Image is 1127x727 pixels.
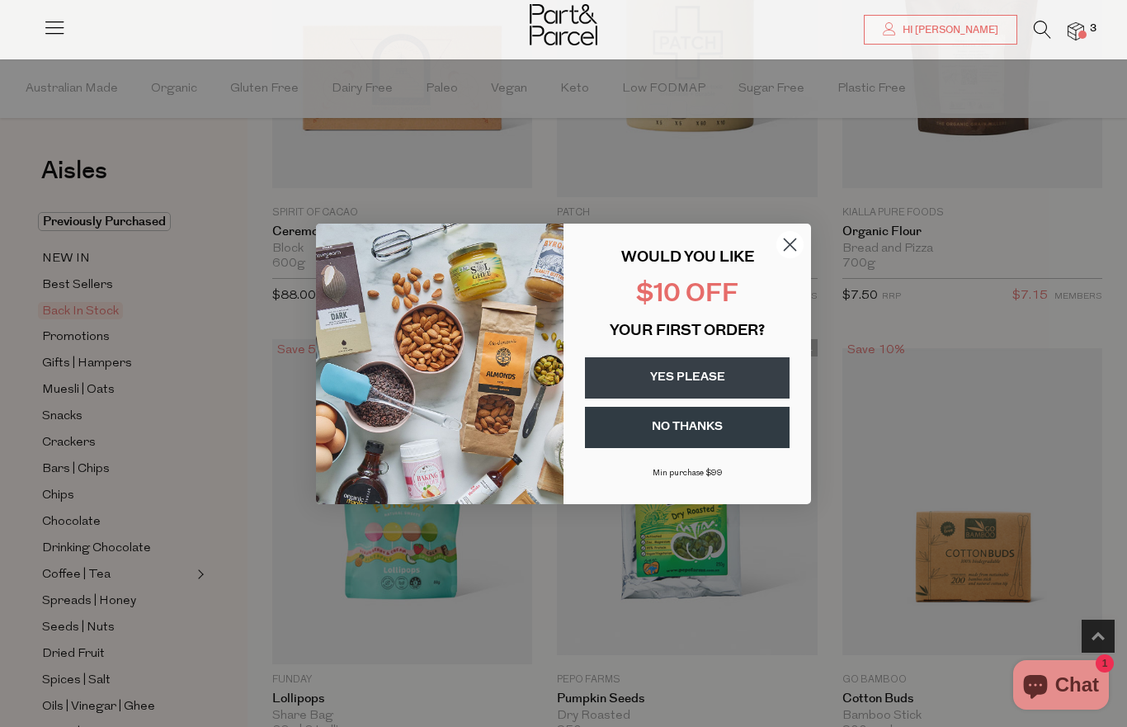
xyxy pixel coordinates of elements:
span: WOULD YOU LIKE [621,251,754,266]
img: 43fba0fb-7538-40bc-babb-ffb1a4d097bc.jpeg [316,224,563,504]
inbox-online-store-chat: Shopify online store chat [1008,660,1114,714]
span: Min purchase $99 [653,469,723,478]
span: YOUR FIRST ORDER? [610,324,765,339]
a: Hi [PERSON_NAME] [864,15,1017,45]
span: 3 [1086,21,1101,36]
button: YES PLEASE [585,357,790,399]
button: NO THANKS [585,407,790,448]
span: Hi [PERSON_NAME] [898,23,998,37]
img: Part&Parcel [530,4,597,45]
a: 3 [1068,22,1084,40]
button: Close dialog [776,230,804,259]
span: $10 OFF [636,282,738,308]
